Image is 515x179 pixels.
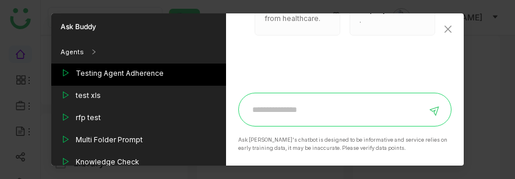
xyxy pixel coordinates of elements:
img: play_outline.svg [61,68,70,78]
div: Agents [61,47,84,57]
img: play_outline.svg [61,135,70,144]
div: test xls [76,90,101,101]
div: Testing Agent Adherence [76,68,164,79]
div: Multi Folder Prompt [76,135,143,145]
div: Agents [51,40,226,64]
div: Knowledge Check [76,157,139,167]
div: Ask Buddy [51,13,226,40]
div: Ask [PERSON_NAME]'s chatbot is designed to be informative and service relies on early training da... [238,136,451,152]
img: play_outline.svg [61,113,70,122]
div: . [359,15,425,26]
img: play_outline.svg [61,157,70,166]
button: Close [432,13,464,45]
div: rfp test [76,113,101,123]
div: get customers from healthcare. [264,3,330,24]
img: play_outline.svg [61,90,70,100]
